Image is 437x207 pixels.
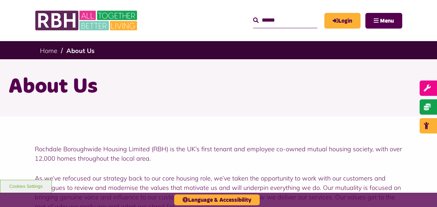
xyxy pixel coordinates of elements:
[174,194,260,205] button: Language & Accessibility
[40,47,57,55] a: Home
[380,18,394,24] span: Menu
[35,144,402,163] p: Rochdale Boroughwide Housing Limited (RBH) is the UK’s first tenant and employee co-owned mutual ...
[324,13,361,29] a: MyRBH
[365,13,402,29] button: Navigation
[8,73,429,100] h1: About Us
[35,7,139,34] img: RBH
[406,176,437,207] iframe: Netcall Web Assistant for live chat
[66,47,95,55] a: About Us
